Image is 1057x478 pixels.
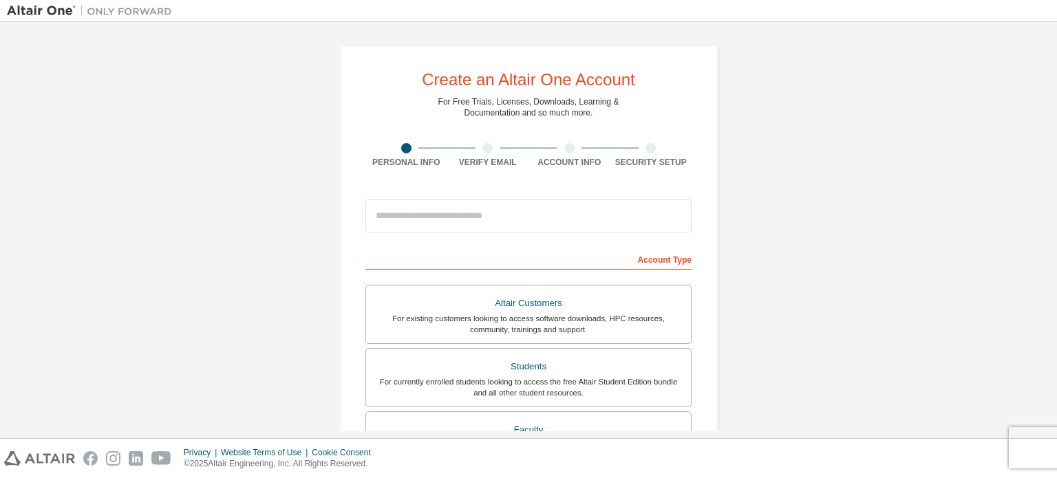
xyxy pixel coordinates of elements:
div: Altair Customers [374,294,683,313]
img: youtube.svg [151,451,171,466]
div: Personal Info [365,157,447,168]
img: facebook.svg [83,451,98,466]
div: Website Terms of Use [221,447,312,458]
div: Verify Email [447,157,529,168]
div: Faculty [374,420,683,439]
div: Cookie Consent [312,447,378,458]
img: Altair One [7,4,179,18]
img: altair_logo.svg [4,451,75,466]
div: For existing customers looking to access software downloads, HPC resources, community, trainings ... [374,313,683,335]
div: Create an Altair One Account [422,72,635,88]
div: Account Type [365,248,692,270]
div: Account Info [528,157,610,168]
div: Security Setup [610,157,692,168]
img: instagram.svg [106,451,120,466]
p: © 2025 Altair Engineering, Inc. All Rights Reserved. [184,458,379,470]
div: Students [374,357,683,376]
div: Privacy [184,447,221,458]
img: linkedin.svg [129,451,143,466]
div: For currently enrolled students looking to access the free Altair Student Edition bundle and all ... [374,376,683,398]
div: For Free Trials, Licenses, Downloads, Learning & Documentation and so much more. [438,96,619,118]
